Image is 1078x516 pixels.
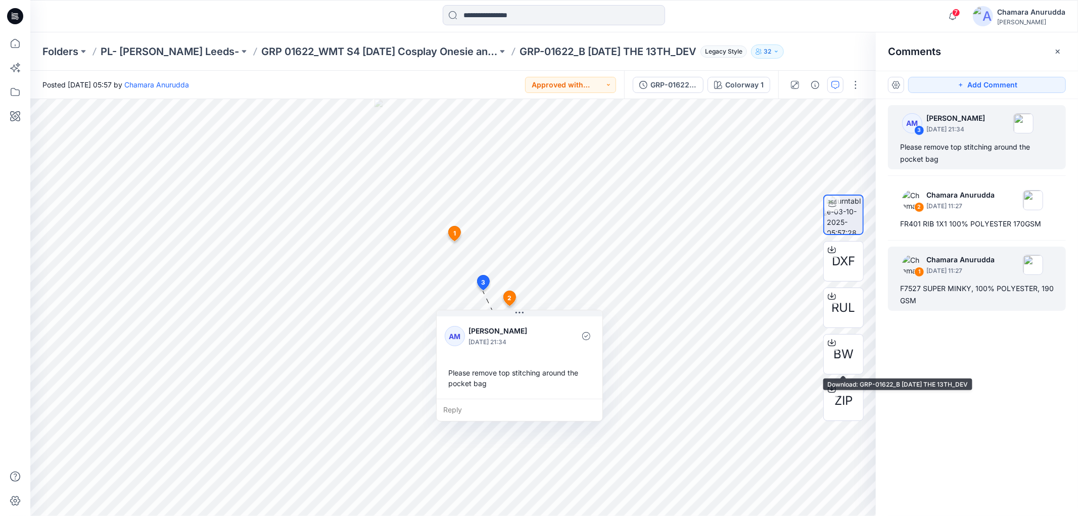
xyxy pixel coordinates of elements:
[832,299,856,317] span: RUL
[445,363,594,393] div: Please remove top stitching around the pocket bag
[633,77,704,93] button: GRP-01622_B [DATE] THE 13TH_DEV
[952,9,960,17] span: 7
[751,44,784,59] button: 32
[900,283,1054,307] div: F7527 SUPER MINKY, 100% POLYESTER, 190 GSM
[453,229,456,238] span: 1
[888,45,941,58] h2: Comments
[926,254,995,266] p: Chamara Anurudda
[914,125,924,135] div: 3
[926,266,995,276] p: [DATE] 11:27
[696,44,747,59] button: Legacy Style
[926,124,985,134] p: [DATE] 21:34
[902,190,922,210] img: Chamara Anurudda
[700,45,747,58] span: Legacy Style
[997,18,1065,26] div: [PERSON_NAME]
[42,44,78,59] a: Folders
[520,44,696,59] p: GRP-01622_B [DATE] THE 13TH_DEV
[914,267,924,277] div: 1
[807,77,823,93] button: Details
[926,201,995,211] p: [DATE] 11:27
[508,294,512,303] span: 2
[469,337,551,347] p: [DATE] 21:34
[124,80,189,89] a: Chamara Anurudda
[900,218,1054,230] div: FR401 RIB 1X1 100% POLYESTER 170GSM
[902,113,922,133] div: AM
[900,141,1054,165] div: Please remove top stitching around the pocket bag
[42,79,189,90] span: Posted [DATE] 05:57 by
[469,325,551,337] p: [PERSON_NAME]
[973,6,993,26] img: avatar
[926,112,985,124] p: [PERSON_NAME]
[437,399,602,421] div: Reply
[997,6,1065,18] div: Chamara Anurudda
[914,202,924,212] div: 2
[650,79,697,90] div: GRP-01622_B FRIDAY THE 13TH_DEV
[481,278,485,287] span: 3
[827,196,863,234] img: turntable-03-10-2025-05:57:28
[902,255,922,275] img: Chamara Anurudda
[708,77,770,93] button: Colorway 1
[101,44,239,59] a: PL- [PERSON_NAME] Leeds-
[261,44,497,59] a: GRP 01622_WMT S4 [DATE] Cosplay Onesie and Lounger
[445,326,465,346] div: AM
[764,46,771,57] p: 32
[833,345,854,363] span: BW
[725,79,764,90] div: Colorway 1
[834,392,853,410] span: ZIP
[926,189,995,201] p: Chamara Anurudda
[908,77,1066,93] button: Add Comment
[832,252,855,270] span: DXF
